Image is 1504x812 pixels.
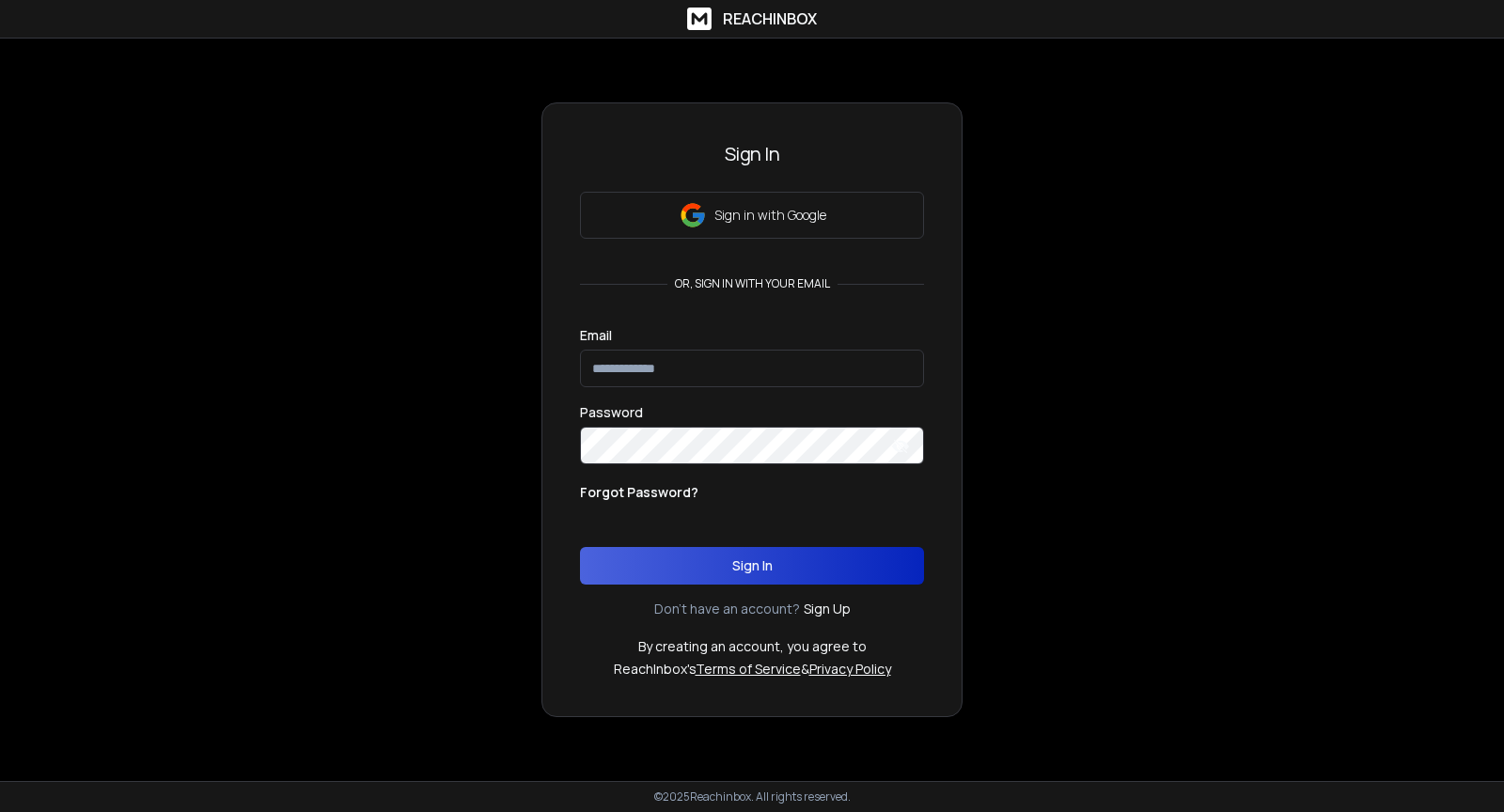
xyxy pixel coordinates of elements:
[580,547,924,585] button: Sign In
[654,600,800,618] p: Don't have an account?
[714,206,826,225] p: Sign in with Google
[580,483,698,502] p: Forgot Password?
[654,789,851,804] p: © 2025 Reachinbox. All rights reserved.
[580,329,612,342] label: Email
[614,660,891,679] p: ReachInbox's &
[809,660,891,678] a: Privacy Policy
[687,8,817,30] a: ReachInbox
[580,406,643,419] label: Password
[804,600,851,618] a: Sign Up
[580,192,924,239] button: Sign in with Google
[723,8,817,30] h1: ReachInbox
[580,141,924,167] h3: Sign In
[667,276,838,291] p: or, sign in with your email
[696,660,801,678] a: Terms of Service
[638,637,867,656] p: By creating an account, you agree to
